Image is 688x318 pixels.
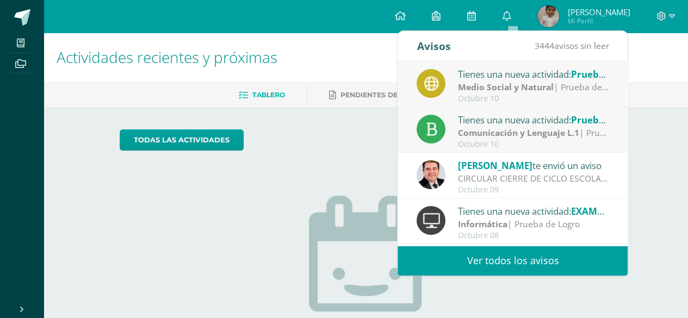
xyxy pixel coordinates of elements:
[417,31,450,61] div: Avisos
[458,127,579,139] strong: Comunicación y Lenguaje L.1
[571,68,645,80] span: Prueba de Logro
[417,160,445,189] img: 57933e79c0f622885edf5cfea874362b.png
[458,172,609,185] div: CIRCULAR CIERRE DE CICLO ESCOLAR 2025: Buenas tardes estimados Padres y Madres de familia: Es un ...
[537,5,559,27] img: c589de62da8160081e88a3dcab75cb39.png
[458,127,609,139] div: | Prueba de Logro
[458,158,609,172] div: te envió un aviso
[567,16,630,26] span: Mi Perfil
[458,81,609,93] div: | Prueba de Logro
[458,113,609,127] div: Tienes una nueva actividad:
[239,86,285,104] a: Tablero
[458,81,554,93] strong: Medio Social y Natural
[458,140,609,149] div: Octubre 10
[398,246,628,276] a: Ver todos los avisos
[458,185,609,195] div: Octubre 09
[57,47,277,67] span: Actividades recientes y próximas
[458,67,609,81] div: Tienes una nueva actividad:
[458,204,609,218] div: Tienes una nueva actividad:
[458,231,609,240] div: Octubre 08
[120,129,244,151] a: todas las Actividades
[458,159,532,172] span: [PERSON_NAME]
[340,91,433,99] span: Pendientes de entrega
[458,218,609,230] div: | Prueba de Logro
[567,7,630,17] span: [PERSON_NAME]
[534,40,554,52] span: 3444
[458,218,507,230] strong: Informática
[329,86,433,104] a: Pendientes de entrega
[458,94,609,103] div: Octubre 10
[571,114,645,126] span: Prueba de Logro
[534,40,609,52] span: avisos sin leer
[252,91,285,99] span: Tablero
